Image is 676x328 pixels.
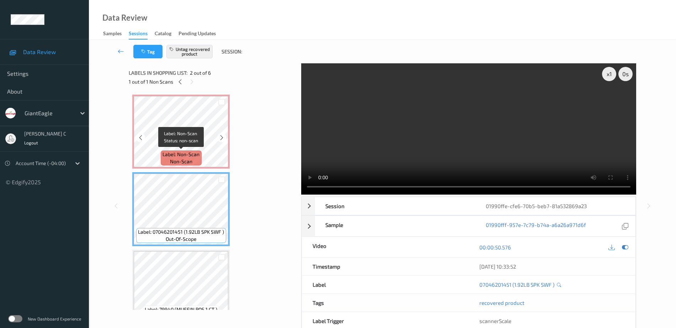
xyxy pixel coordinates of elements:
[103,30,122,39] div: Samples
[170,158,192,165] span: non-scan
[155,29,179,39] a: Catalog
[618,67,633,81] div: 0 s
[179,29,223,39] a: Pending Updates
[479,244,511,251] a: 00:00:50.576
[486,221,586,231] a: 01990fff-957e-7c79-b74a-a6a26a971d6f
[479,300,525,306] span: recovered product
[129,30,148,39] div: Sessions
[302,294,469,312] div: Tags
[102,14,147,21] div: Data Review
[163,151,199,158] span: Label: Non-Scan
[103,29,129,39] a: Samples
[315,197,475,215] div: Session
[138,228,224,236] span: Label: 07046201451 (1.92LB SPK SWF )
[302,237,469,257] div: Video
[602,67,616,81] div: x 1
[302,258,469,275] div: Timestamp
[315,216,475,236] div: Sample
[129,29,155,39] a: Sessions
[145,306,217,313] span: Label: 79940 (MUFFIN POS 1 CT )
[475,197,635,215] div: 01990ffe-cfe6-70b5-beb7-81a532869a23
[479,281,554,288] a: 07046201451 (1.92LB SPK SWF )
[302,197,636,215] div: Session01990ffe-cfe6-70b5-beb7-81a532869a23
[179,30,216,39] div: Pending Updates
[166,236,197,243] span: out-of-scope
[129,69,187,76] span: Labels in shopping list:
[302,216,636,237] div: Sample01990fff-957e-7c79-b74a-a6a26a971d6f
[302,276,469,293] div: Label
[190,69,211,76] span: 2 out of 6
[222,48,242,55] span: Session:
[155,30,171,39] div: Catalog
[479,263,625,270] div: [DATE] 10:33:52
[129,77,296,86] div: 1 out of 1 Non Scans
[133,45,163,58] button: Tag
[166,45,213,58] button: Untag recovered product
